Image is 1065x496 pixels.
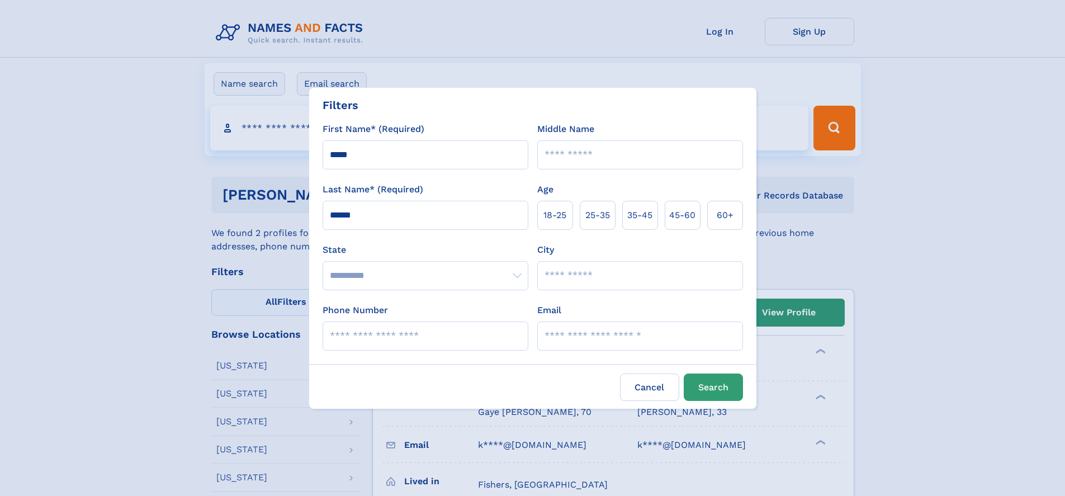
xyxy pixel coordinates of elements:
[669,209,695,222] span: 45‑60
[684,374,743,401] button: Search
[585,209,610,222] span: 25‑35
[717,209,733,222] span: 60+
[323,122,424,136] label: First Name* (Required)
[323,183,423,196] label: Last Name* (Required)
[323,243,528,257] label: State
[543,209,566,222] span: 18‑25
[323,304,388,317] label: Phone Number
[620,374,679,401] label: Cancel
[537,304,561,317] label: Email
[537,183,553,196] label: Age
[323,97,358,114] div: Filters
[537,122,594,136] label: Middle Name
[537,243,554,257] label: City
[627,209,652,222] span: 35‑45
